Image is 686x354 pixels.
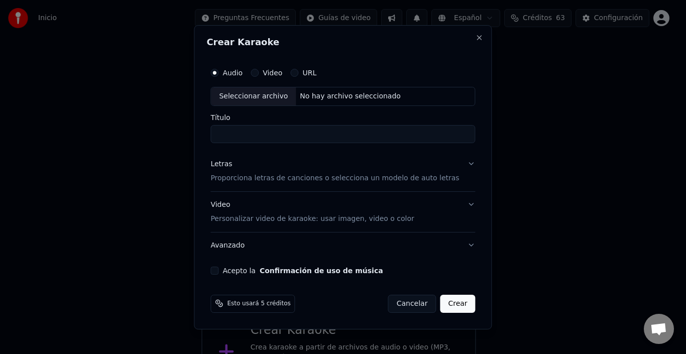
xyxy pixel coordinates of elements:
button: LetrasProporciona letras de canciones o selecciona un modelo de auto letras [210,151,475,191]
p: Personalizar video de karaoke: usar imagen, video o color [210,213,414,223]
div: Letras [210,159,232,169]
div: No hay archivo seleccionado [296,91,405,101]
button: Avanzado [210,232,475,258]
span: Esto usará 5 créditos [227,299,290,307]
p: Proporciona letras de canciones o selecciona un modelo de auto letras [210,173,459,183]
button: Cancelar [388,294,436,312]
button: Crear [440,294,475,312]
label: Título [210,114,475,121]
div: Seleccionar archivo [211,87,296,105]
label: Acepto la [222,267,383,274]
label: URL [302,69,316,76]
button: VideoPersonalizar video de karaoke: usar imagen, video o color [210,192,475,232]
button: Acepto la [260,267,383,274]
h2: Crear Karaoke [206,38,479,47]
div: Video [210,200,414,224]
label: Audio [222,69,243,76]
label: Video [263,69,282,76]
